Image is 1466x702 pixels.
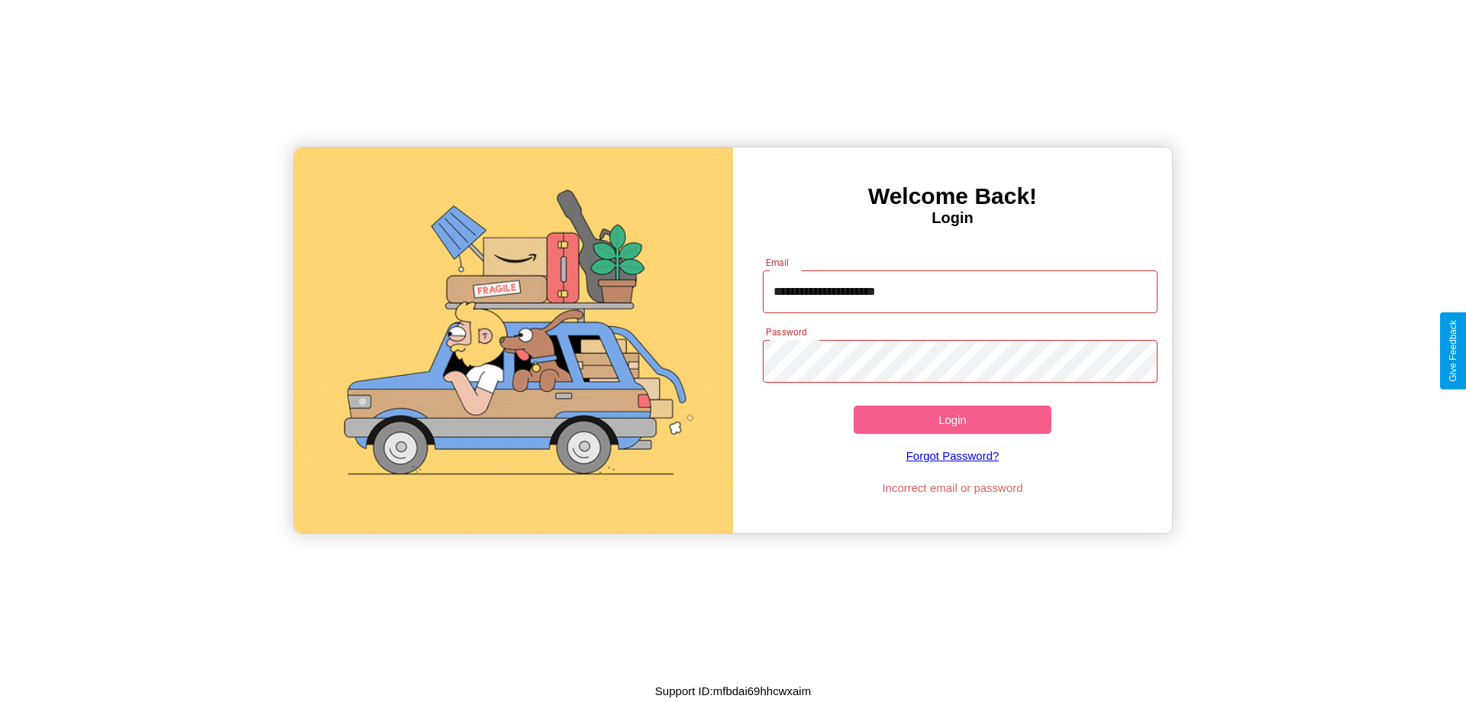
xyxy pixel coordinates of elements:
[755,434,1151,477] a: Forgot Password?
[766,325,806,338] label: Password
[655,681,811,701] p: Support ID: mfbdai69hhcwxaim
[766,256,790,269] label: Email
[294,147,733,533] img: gif
[1448,320,1458,382] div: Give Feedback
[733,183,1172,209] h3: Welcome Back!
[755,477,1151,498] p: Incorrect email or password
[733,209,1172,227] h4: Login
[854,406,1051,434] button: Login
